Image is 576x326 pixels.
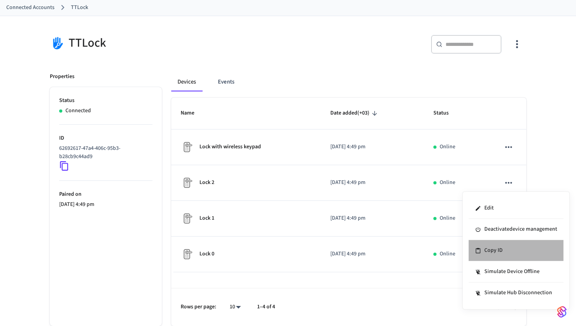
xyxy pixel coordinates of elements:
li: Simulate Hub Disconnection [469,282,563,303]
img: SeamLogoGradient.69752ec5.svg [557,306,567,318]
li: Deactivate device management [469,219,563,240]
li: Simulate Device Offline [469,261,563,282]
li: Copy ID [469,240,563,261]
li: Edit [469,198,563,219]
